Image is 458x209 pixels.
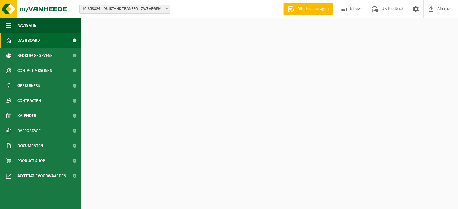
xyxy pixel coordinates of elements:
[17,63,52,78] span: Contactpersonen
[17,123,41,138] span: Rapportage
[80,5,170,13] span: 10-858824 - DUIKTANK TRANSFO - ZWEVEGEM
[17,168,66,183] span: Acceptatievoorwaarden
[79,5,170,14] span: 10-858824 - DUIKTANK TRANSFO - ZWEVEGEM
[17,93,41,108] span: Contracten
[283,3,333,15] a: Offerte aanvragen
[17,78,40,93] span: Gebruikers
[17,153,45,168] span: Product Shop
[17,18,36,33] span: Navigatie
[17,138,43,153] span: Documenten
[17,33,40,48] span: Dashboard
[17,108,36,123] span: Kalender
[296,6,330,12] span: Offerte aanvragen
[17,48,53,63] span: Bedrijfsgegevens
